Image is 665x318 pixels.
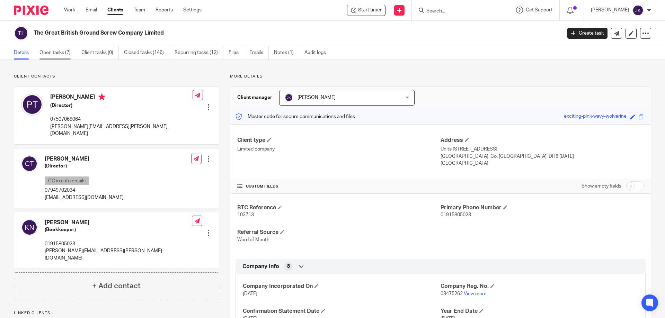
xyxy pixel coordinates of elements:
[81,46,119,60] a: Client tasks (0)
[287,263,290,270] span: 8
[19,40,24,46] img: tab_domain_overview_orange.svg
[50,93,193,102] h4: [PERSON_NAME]
[14,310,219,316] p: Linked clients
[69,40,74,46] img: tab_keywords_by_traffic_grey.svg
[86,7,97,13] a: Email
[11,18,17,24] img: website_grey.svg
[134,7,145,13] a: Team
[237,146,441,153] p: Limited company
[50,102,193,109] h5: (Director)
[304,46,331,60] a: Audit logs
[237,237,269,242] span: Word of Mouth
[237,204,441,211] h4: BTC Reference
[14,46,34,60] a: Details
[230,74,651,79] p: More details
[156,7,173,13] a: Reports
[441,146,644,153] p: Units [STREET_ADDRESS]
[632,5,644,16] img: svg%3E
[34,29,452,37] h2: The Great British Ground Screw Company Limited
[236,113,355,120] p: Master code for secure communications and files
[14,6,48,15] img: Pixie
[441,153,644,160] p: [GEOGRAPHIC_DATA], Co. [GEOGRAPHIC_DATA], DH6 [DATE]
[21,155,38,172] img: svg%3E
[347,5,385,16] div: The Great British Ground Screw Company Limited
[242,263,279,270] span: Company Info
[274,46,299,60] a: Notes (1)
[591,7,629,13] p: [PERSON_NAME]
[107,7,123,13] a: Clients
[39,46,76,60] a: Open tasks (7)
[175,46,223,60] a: Recurring tasks (12)
[18,18,76,24] div: Domain: [DOMAIN_NAME]
[92,281,141,291] h4: + Add contact
[441,212,471,217] span: 01915805023
[14,74,219,79] p: Client contacts
[183,7,202,13] a: Settings
[45,226,192,233] h5: (Bookkeeper)
[464,291,487,296] a: View more
[14,26,28,40] img: svg%3E
[45,187,124,194] p: 07949702034
[21,93,43,116] img: svg%3E
[237,229,441,236] h4: Referral Source
[441,137,644,144] h4: Address
[564,113,627,121] div: exciting-pink-wavy-wolverine
[298,95,336,100] span: [PERSON_NAME]
[237,94,272,101] h3: Client manager
[582,183,621,190] label: Show empty fields
[45,163,124,170] h5: (Director)
[441,291,463,296] span: 08475262
[45,219,192,226] h4: [PERSON_NAME]
[21,219,38,236] img: svg%3E
[358,7,382,14] span: Start timer
[567,28,608,39] a: Create task
[441,160,644,167] p: [GEOGRAPHIC_DATA]
[426,8,488,15] input: Search
[526,8,552,12] span: Get Support
[124,46,169,60] a: Closed tasks (146)
[441,308,638,315] h4: Year End Date
[45,176,89,185] p: CC in auto emails
[19,11,34,17] div: v 4.0.25
[249,46,269,60] a: Emails
[77,41,117,45] div: Keywords by Traffic
[237,212,254,217] span: 103713
[441,204,644,211] h4: Primary Phone Number
[64,7,75,13] a: Work
[45,240,192,247] p: 01915805023
[45,155,124,163] h4: [PERSON_NAME]
[50,116,193,123] p: 07507068064
[243,291,257,296] span: [DATE]
[98,93,105,100] i: Primary
[11,11,17,17] img: logo_orange.svg
[285,93,293,102] img: svg%3E
[243,283,441,290] h4: Company Incorporated On
[45,194,124,201] p: [EMAIL_ADDRESS][DOMAIN_NAME]
[45,247,192,262] p: [PERSON_NAME][EMAIL_ADDRESS][PERSON_NAME][DOMAIN_NAME]
[26,41,62,45] div: Domain Overview
[229,46,244,60] a: Files
[243,308,441,315] h4: Confirmation Statement Date
[237,184,441,189] h4: CUSTOM FIELDS
[237,137,441,144] h4: Client type
[50,123,193,137] p: [PERSON_NAME][EMAIL_ADDRESS][PERSON_NAME][DOMAIN_NAME]
[441,283,638,290] h4: Company Reg. No.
